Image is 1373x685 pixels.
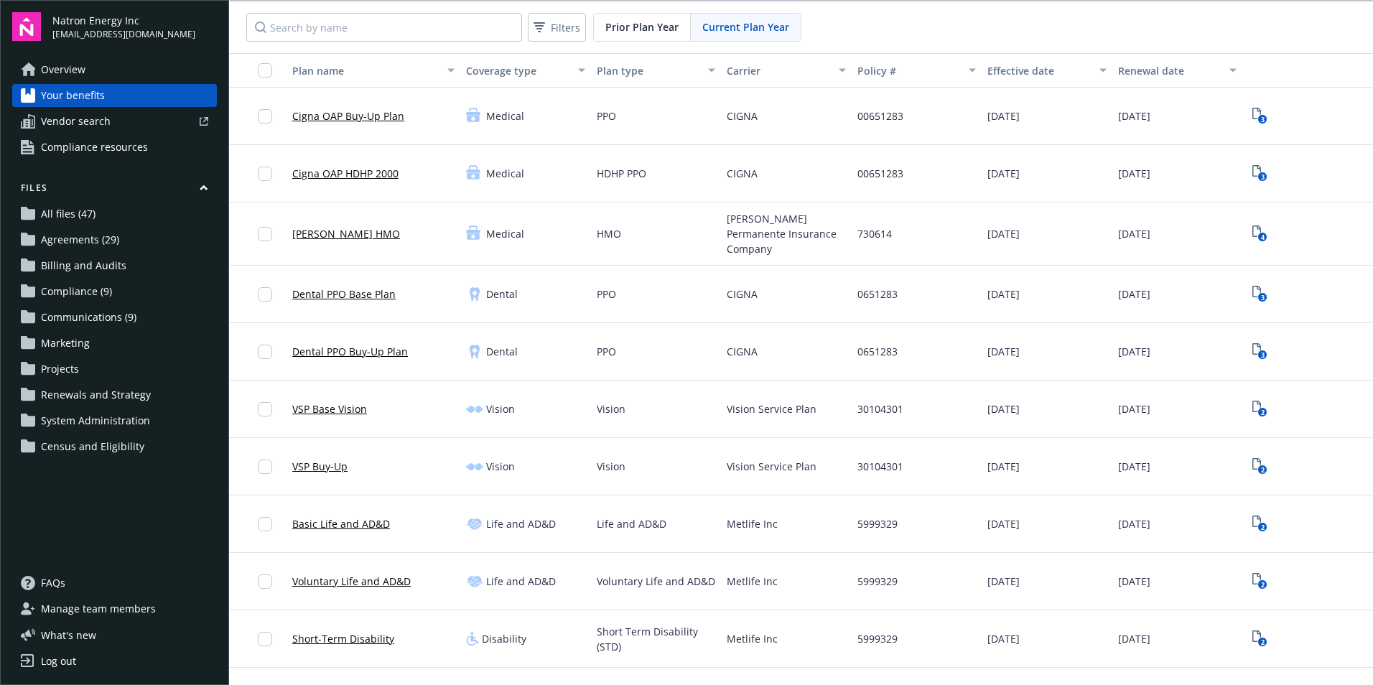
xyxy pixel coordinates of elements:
[597,516,666,531] span: Life and AD&D
[528,13,586,42] button: Filters
[292,631,394,646] a: Short-Term Disability
[1248,340,1271,363] span: View Plan Documents
[258,517,272,531] input: Toggle Row Selected
[987,459,1020,474] span: [DATE]
[41,110,111,133] span: Vendor search
[41,597,156,620] span: Manage team members
[52,13,195,28] span: Natron Energy Inc
[292,63,439,78] div: Plan name
[987,226,1020,241] span: [DATE]
[597,166,646,181] span: HDHP PPO
[597,226,621,241] span: HMO
[41,136,148,159] span: Compliance resources
[987,516,1020,531] span: [DATE]
[258,460,272,474] input: Toggle Row Selected
[292,344,408,359] a: Dental PPO Buy-Up Plan
[1248,455,1271,478] a: View Plan Documents
[41,572,65,595] span: FAQs
[1248,513,1271,536] a: View Plan Documents
[551,20,580,35] span: Filters
[852,53,982,88] button: Policy #
[12,110,217,133] a: Vendor search
[12,383,217,406] a: Renewals and Strategy
[41,280,112,303] span: Compliance (9)
[727,574,778,589] span: Metlife Inc
[486,226,524,241] span: Medical
[486,286,518,302] span: Dental
[857,63,961,78] div: Policy #
[987,631,1020,646] span: [DATE]
[1118,108,1150,124] span: [DATE]
[12,332,217,355] a: Marketing
[727,63,830,78] div: Carrier
[1260,350,1264,360] text: 3
[12,202,217,225] a: All files (47)
[1118,226,1150,241] span: [DATE]
[597,401,625,416] span: Vision
[292,574,411,589] a: Voluntary Life and AD&D
[486,166,524,181] span: Medical
[1118,344,1150,359] span: [DATE]
[857,286,898,302] span: 0651283
[41,435,144,458] span: Census and Eligibility
[1260,293,1264,302] text: 3
[486,459,515,474] span: Vision
[12,12,41,41] img: navigator-logo.svg
[246,13,522,42] input: Search by name
[12,280,217,303] a: Compliance (9)
[987,166,1020,181] span: [DATE]
[12,435,217,458] a: Census and Eligibility
[597,344,616,359] span: PPO
[1260,523,1264,532] text: 2
[1118,459,1150,474] span: [DATE]
[702,19,789,34] span: Current Plan Year
[486,108,524,124] span: Medical
[987,344,1020,359] span: [DATE]
[258,109,272,124] input: Toggle Row Selected
[857,516,898,531] span: 5999329
[1118,574,1150,589] span: [DATE]
[258,227,272,241] input: Toggle Row Selected
[292,516,390,531] a: Basic Life and AD&D
[727,459,816,474] span: Vision Service Plan
[857,344,898,359] span: 0651283
[727,286,758,302] span: CIGNA
[1118,286,1150,302] span: [DATE]
[1260,115,1264,124] text: 3
[258,167,272,181] input: Toggle Row Selected
[486,516,556,531] span: Life and AD&D
[292,108,404,124] a: Cigna OAP Buy-Up Plan
[12,228,217,251] a: Agreements (29)
[857,631,898,646] span: 5999329
[292,226,400,241] a: [PERSON_NAME] HMO
[597,459,625,474] span: Vision
[41,228,119,251] span: Agreements (29)
[857,574,898,589] span: 5999329
[982,53,1112,88] button: Effective date
[486,574,556,589] span: Life and AD&D
[12,306,217,329] a: Communications (9)
[287,53,460,88] button: Plan name
[41,306,136,329] span: Communications (9)
[1248,283,1271,306] a: View Plan Documents
[12,58,217,81] a: Overview
[482,631,526,646] span: Disability
[41,58,85,81] span: Overview
[41,409,150,432] span: System Administration
[987,574,1020,589] span: [DATE]
[292,286,396,302] a: Dental PPO Base Plan
[41,332,90,355] span: Marketing
[460,53,591,88] button: Coverage type
[12,597,217,620] a: Manage team members
[41,358,79,381] span: Projects
[12,84,217,107] a: Your benefits
[597,63,700,78] div: Plan type
[727,401,816,416] span: Vision Service Plan
[52,12,217,41] button: Natron Energy Inc[EMAIL_ADDRESS][DOMAIN_NAME]
[1248,223,1271,246] a: View Plan Documents
[727,166,758,181] span: CIGNA
[1248,398,1271,421] a: View Plan Documents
